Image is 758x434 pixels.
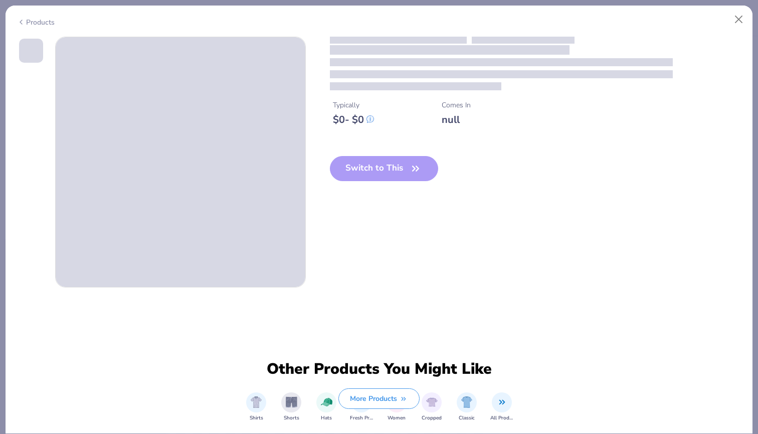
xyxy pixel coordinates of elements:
[338,388,420,409] button: More Products
[422,392,442,422] button: filter button
[457,392,477,422] div: filter for Classic
[422,392,442,422] div: filter for Cropped
[333,100,374,110] div: Typically
[490,392,513,422] div: filter for All Products
[729,10,748,29] button: Close
[316,392,336,422] div: filter for Hats
[457,392,477,422] button: filter button
[251,396,262,408] img: Shirts Image
[496,396,508,408] img: All Products Image
[490,392,513,422] button: filter button
[246,392,266,422] button: filter button
[461,396,473,408] img: Classic Image
[316,392,336,422] button: filter button
[260,360,498,378] div: Other Products You Might Like
[442,113,471,126] div: null
[333,113,374,126] div: $ 0 - $ 0
[246,392,266,422] div: filter for Shirts
[286,396,297,408] img: Shorts Image
[426,396,438,408] img: Cropped Image
[442,100,471,110] div: Comes In
[281,392,301,422] button: filter button
[17,17,55,28] div: Products
[321,396,332,408] img: Hats Image
[281,392,301,422] div: filter for Shorts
